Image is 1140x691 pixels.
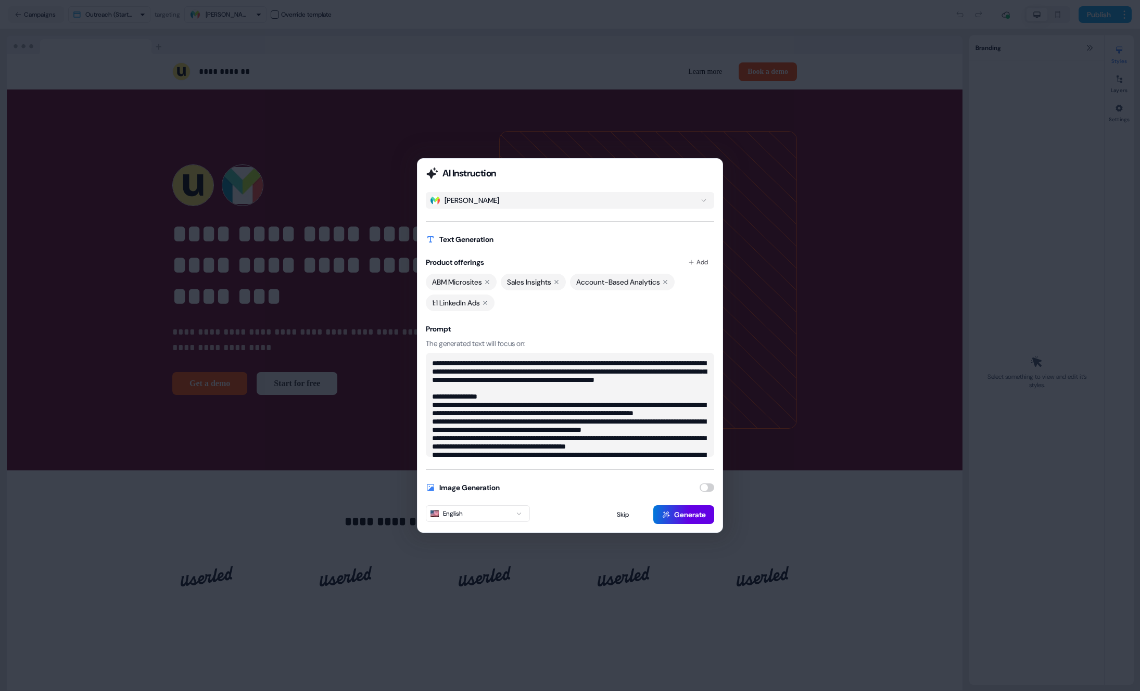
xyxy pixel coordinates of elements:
[430,508,463,519] div: English
[445,195,499,206] div: [PERSON_NAME]
[426,257,484,267] h2: Product offerings
[653,505,714,524] button: Generate
[426,295,495,311] div: 1:1 LinkedIn Ads
[439,234,493,245] h2: Text Generation
[442,167,496,180] h2: AI Instruction
[426,274,497,290] div: ABM Microsites
[570,274,675,290] div: Account-Based Analytics
[430,510,439,517] img: The English flag
[594,505,651,524] button: Skip
[439,482,500,493] h2: Image Generation
[426,324,714,334] h3: Prompt
[501,274,566,290] div: Sales Insights
[426,338,714,349] p: The generated text will focus on:
[682,253,714,272] button: Add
